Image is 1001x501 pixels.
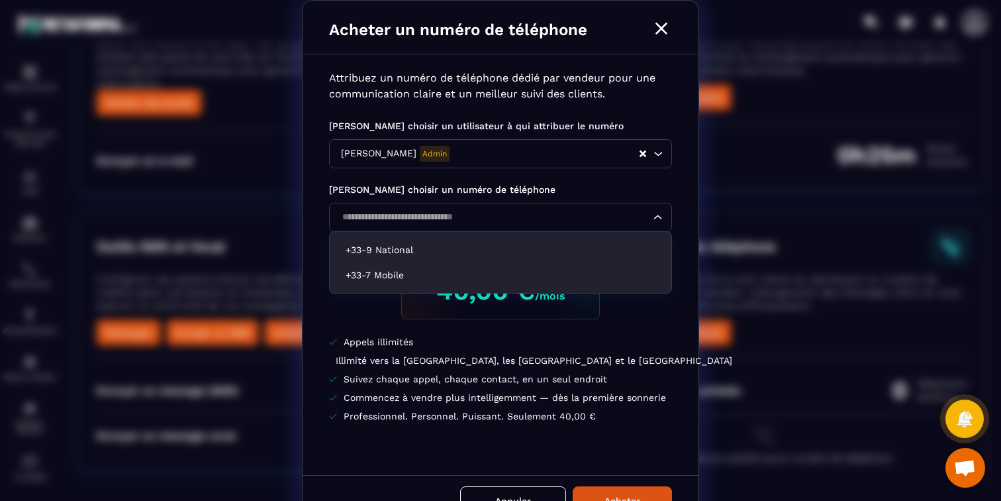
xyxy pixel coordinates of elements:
span: [PERSON_NAME] [341,147,416,160]
p: [PERSON_NAME] choisir un numéro de téléphone [329,182,672,197]
button: Clear Selected [640,149,646,159]
li: Commencez à vendre plus intelligemment — dès la première sonnerie [329,391,672,404]
span: /mois [535,290,565,302]
span: Admin [420,146,450,162]
li: Illimité vers la [GEOGRAPHIC_DATA], les [GEOGRAPHIC_DATA] et le [GEOGRAPHIC_DATA] [329,354,672,367]
li: Professionnel. Personnel. Puissant. Seulement 40,00 € [329,410,672,423]
p: [PERSON_NAME] choisir un utilisateur à qui attribuer le numéro [329,118,672,134]
input: Search for option [338,210,650,225]
p: +33-9 National [346,243,655,256]
div: Search for option [329,203,672,232]
input: Search for option [455,145,638,163]
li: Appels illimités [329,335,672,349]
p: +33-7 Mobile [346,268,655,282]
div: Search for option [329,139,672,168]
div: Ouvrir le chat [945,448,985,488]
p: Attribuez un numéro de téléphone dédié par vendeur pour une communication claire et un meilleur s... [329,70,672,102]
li: Suivez chaque appel, chaque contact, en un seul endroit [329,372,672,386]
p: Acheter un numéro de téléphone [329,21,587,39]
